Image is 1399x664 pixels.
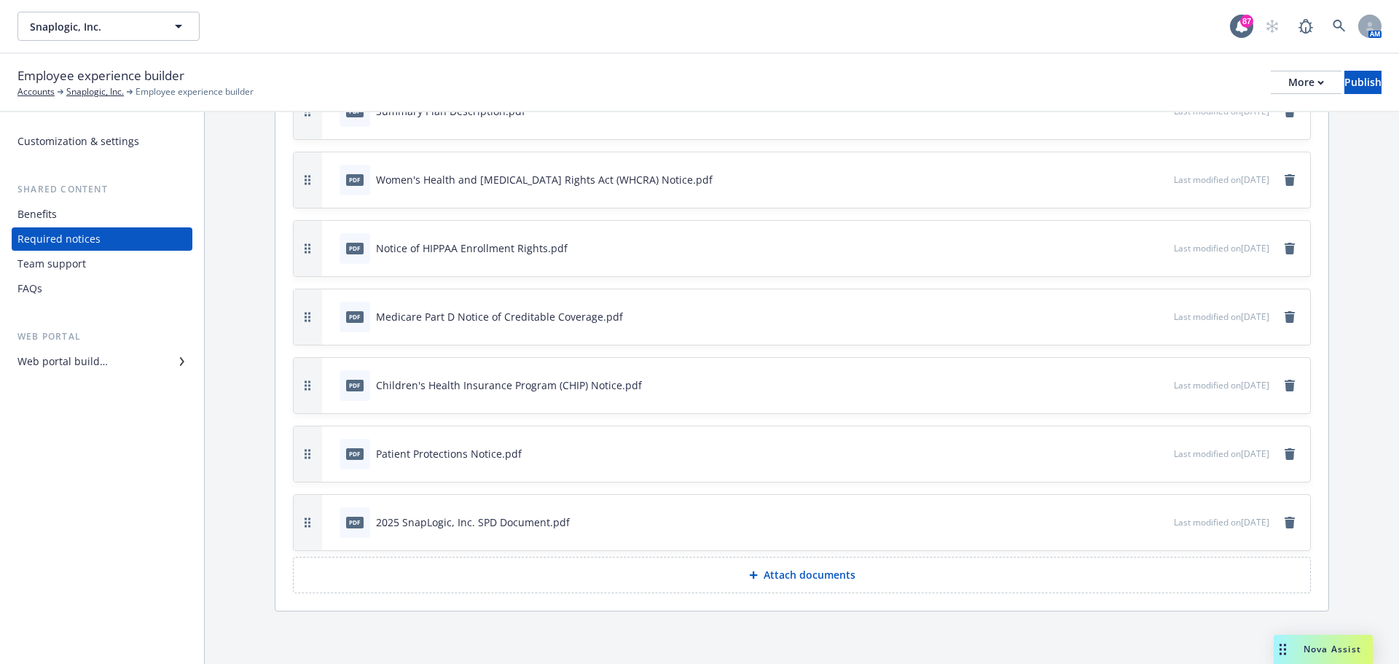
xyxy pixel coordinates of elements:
button: Snaplogic, Inc. [17,12,200,41]
div: Notice of HIPPAA Enrollment Rights.pdf [376,241,568,256]
span: Last modified on [DATE] [1174,310,1269,323]
span: Last modified on [DATE] [1174,379,1269,391]
a: Web portal builder [12,350,192,373]
a: Search [1325,12,1354,41]
button: download file [1132,446,1143,461]
a: Start snowing [1258,12,1287,41]
a: remove [1281,514,1298,531]
button: preview file [1155,309,1168,324]
a: Team support [12,252,192,276]
a: remove [1281,308,1298,326]
button: preview file [1155,515,1168,530]
div: Web portal builder [17,350,108,373]
a: Required notices [12,227,192,251]
button: preview file [1155,446,1168,461]
button: download file [1132,172,1143,187]
span: pdf [346,174,364,185]
p: Attach documents [764,568,855,582]
div: Medicare Part D Notice of Creditable Coverage.pdf [376,309,623,324]
a: Customization & settings [12,130,192,153]
div: FAQs [17,277,42,300]
button: preview file [1155,378,1168,393]
div: Women's Health and [MEDICAL_DATA] Rights Act (WHCRA) Notice.pdf [376,172,713,187]
a: Benefits [12,203,192,226]
span: Last modified on [DATE] [1174,242,1269,254]
div: 87 [1240,15,1253,28]
span: Snaplogic, Inc. [30,19,156,34]
span: Nova Assist [1304,643,1361,655]
span: Last modified on [DATE] [1174,173,1269,186]
button: download file [1132,378,1143,393]
div: Drag to move [1274,635,1292,664]
button: download file [1132,515,1143,530]
span: pdf [346,517,364,528]
a: Snaplogic, Inc. [66,85,124,98]
button: preview file [1155,172,1168,187]
button: Attach documents [293,557,1311,593]
a: Report a Bug [1291,12,1320,41]
div: Benefits [17,203,57,226]
a: remove [1281,377,1298,394]
span: pdf [346,380,364,391]
div: 2025 SnapLogic, Inc. SPD Document.pdf [376,515,570,530]
div: Patient Protections Notice.pdf [376,446,522,461]
button: preview file [1155,241,1168,256]
button: download file [1132,241,1143,256]
div: Web portal [12,329,192,344]
button: download file [1132,309,1143,324]
span: pdf [346,311,364,322]
a: Accounts [17,85,55,98]
button: Nova Assist [1274,635,1373,664]
button: More [1271,71,1341,94]
span: pdf [346,448,364,459]
button: Publish [1344,71,1382,94]
div: Team support [17,252,86,276]
div: Children's Health Insurance Program (CHIP) Notice.pdf [376,378,642,393]
div: Publish [1344,71,1382,93]
div: Shared content [12,182,192,197]
a: remove [1281,240,1298,257]
div: Customization & settings [17,130,139,153]
a: FAQs [12,277,192,300]
div: Required notices [17,227,101,251]
span: Last modified on [DATE] [1174,448,1269,460]
a: remove [1281,445,1298,463]
span: Employee experience builder [17,66,184,85]
div: More [1288,71,1324,93]
span: Employee experience builder [136,85,254,98]
span: Last modified on [DATE] [1174,516,1269,528]
a: remove [1281,171,1298,189]
span: pdf [346,243,364,254]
